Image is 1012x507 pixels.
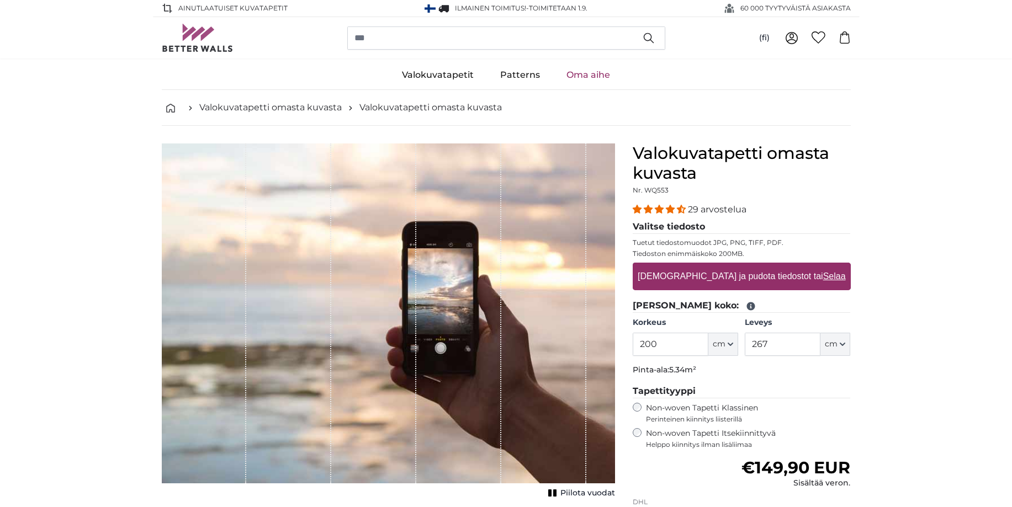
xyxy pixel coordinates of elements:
button: (fi) [750,28,778,48]
span: Ilmainen toimitus! [455,4,526,12]
span: 4.34 stars [633,204,688,215]
button: cm [708,333,738,356]
div: Sisältää veron. [741,478,850,489]
p: Tuetut tiedostomuodot JPG, PNG, TIFF, PDF. [633,238,851,247]
span: - [526,4,587,12]
span: 5.34m² [669,365,696,375]
img: Betterwalls [162,24,234,52]
u: Selaa [823,271,845,281]
h1: Valokuvatapetti omasta kuvasta [633,143,851,183]
label: Leveys [745,317,850,328]
span: 60 000 TYYTYVÄISTÄ ASIAKASTA [740,3,851,13]
label: Non-woven Tapetti Itsekiinnittyvä [646,428,851,449]
label: [DEMOGRAPHIC_DATA] ja pudota tiedostot tai [633,265,850,287]
span: Perinteinen kiinnitys liisterillä [646,415,851,424]
div: 1 of 1 [162,143,615,501]
a: Oma aihe [553,61,623,89]
legend: [PERSON_NAME] koko: [633,299,851,313]
button: Piilota vuodat [545,485,615,501]
label: Non-woven Tapetti Klassinen [646,403,851,424]
legend: Valitse tiedosto [633,220,851,234]
span: cm [713,339,725,350]
p: DHL [633,498,851,506]
button: cm [820,333,850,356]
span: Helppo kiinnitys ilman lisäliimaa [646,440,851,449]
span: AINUTLAATUISET Kuvatapetit [178,3,288,13]
span: 29 arvostelua [688,204,746,215]
a: Valokuvatapetti omasta kuvasta [359,101,502,114]
a: Patterns [487,61,553,89]
span: cm [825,339,838,350]
a: Valokuvatapetti omasta kuvasta [199,101,342,114]
label: Korkeus [633,317,738,328]
legend: Tapettityyppi [633,385,851,398]
p: Tiedoston enimmäiskoko 200MB. [633,249,851,258]
nav: breadcrumbs [162,90,851,126]
span: Toimitetaan 1.9. [529,4,587,12]
img: Suomi [425,4,436,13]
p: Pinta-ala: [633,365,851,376]
a: Valokuvatapetit [389,61,487,89]
span: €149,90 EUR [741,457,850,478]
span: Piilota vuodat [560,488,615,499]
span: Nr. WQ553 [633,186,669,194]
